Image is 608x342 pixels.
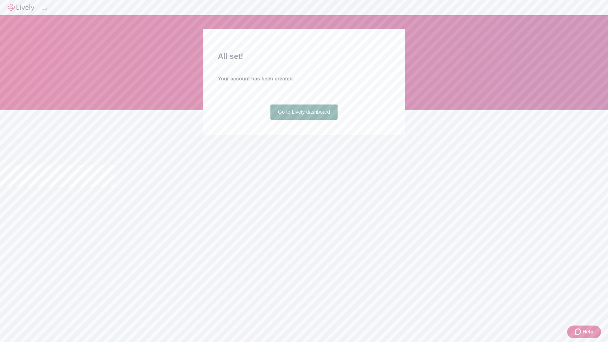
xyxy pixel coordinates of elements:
[8,4,34,11] img: Lively
[582,328,593,336] span: Help
[567,326,601,338] button: Zendesk support iconHelp
[218,51,390,62] h2: All set!
[270,104,338,120] a: Go to Lively dashboard
[218,75,390,83] h4: Your account has been created.
[42,8,47,10] button: Log out
[575,328,582,336] svg: Zendesk support icon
